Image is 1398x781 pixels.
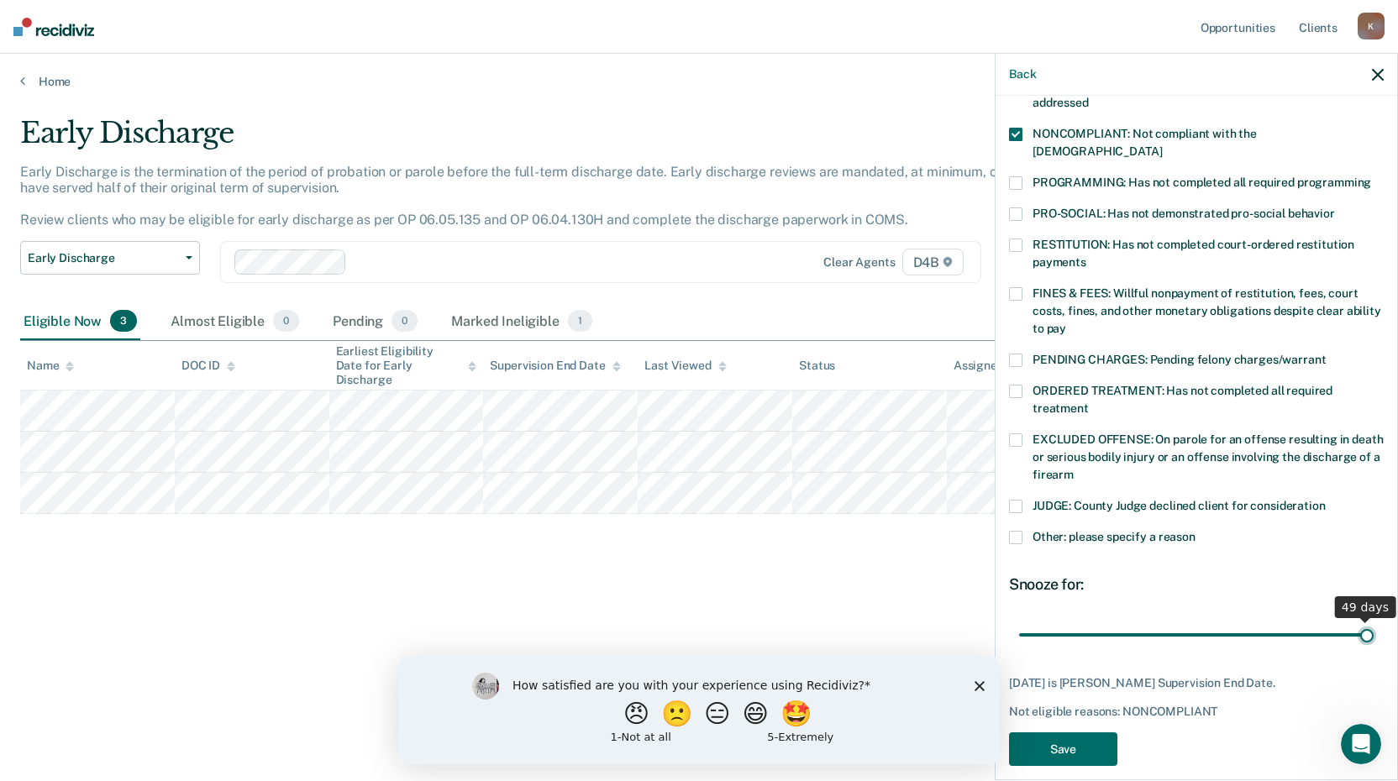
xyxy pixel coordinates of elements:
[1033,499,1326,512] span: JUDGE: County Judge declined client for consideration
[20,164,1064,228] p: Early Discharge is the termination of the period of probation or parole before the full-term disc...
[13,18,94,36] img: Recidiviz
[1033,432,1383,481] span: EXCLUDED OFFENSE: On parole for an offense resulting in death or serious bodily injury or an offe...
[273,310,299,332] span: 0
[1033,127,1257,158] span: NONCOMPLIANT: Not compliant with the [DEMOGRAPHIC_DATA]
[20,303,140,340] div: Eligible Now
[329,303,421,340] div: Pending
[448,303,596,340] div: Marked Ineligible
[110,310,137,332] span: 3
[1358,13,1385,39] div: K
[1033,530,1196,543] span: Other: please specify a reason
[20,116,1069,164] div: Early Discharge
[490,359,620,373] div: Supervision End Date
[902,249,964,275] span: D4B
[1335,596,1396,618] div: 49 days
[568,310,592,332] span: 1
[28,251,179,265] span: Early Discharge
[1009,67,1036,81] button: Back
[1009,575,1384,594] div: Snooze for:
[336,344,477,386] div: Earliest Eligibility Date for Early Discharge
[1009,732,1117,767] button: Save
[20,74,1378,89] a: Home
[181,359,235,373] div: DOC ID
[1033,176,1371,189] span: PROGRAMMING: Has not completed all required programming
[799,359,835,373] div: Status
[1033,78,1353,109] span: NEEDS: On parole and all criminogenic needs have not been addressed
[1033,238,1354,269] span: RESTITUTION: Has not completed court-ordered restitution payments
[398,656,1000,764] iframe: Survey by Kim from Recidiviz
[954,359,1033,373] div: Assigned to
[392,310,418,332] span: 0
[1341,724,1381,764] iframe: Intercom live chat
[644,359,726,373] div: Last Viewed
[1009,676,1384,690] div: [DATE] is [PERSON_NAME] Supervision End Date.
[1033,384,1332,415] span: ORDERED TREATMENT: Has not completed all required treatment
[1033,286,1381,335] span: FINES & FEES: Willful nonpayment of restitution, fees, court costs, fines, and other monetary obl...
[27,359,74,373] div: Name
[1009,705,1384,719] div: Not eligible reasons: NONCOMPLIANT
[1033,353,1326,366] span: PENDING CHARGES: Pending felony charges/warrant
[823,255,895,270] div: Clear agents
[1033,207,1335,220] span: PRO-SOCIAL: Has not demonstrated pro-social behavior
[167,303,302,340] div: Almost Eligible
